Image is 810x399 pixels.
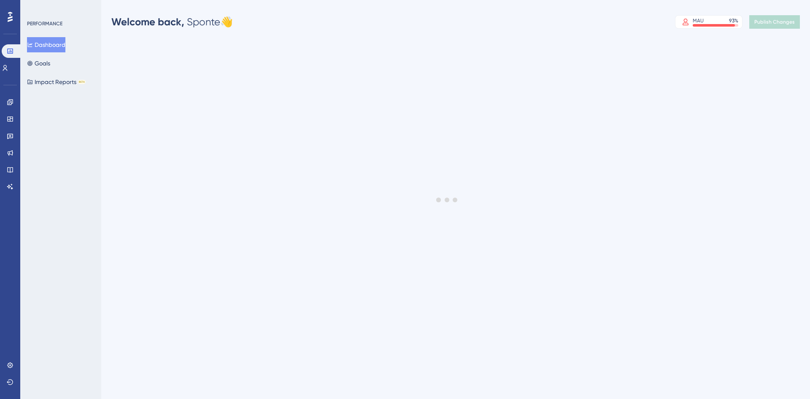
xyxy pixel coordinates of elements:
div: MAU [693,17,704,24]
button: Dashboard [27,37,65,52]
button: Goals [27,56,50,71]
span: Welcome back, [111,16,184,28]
span: Publish Changes [754,19,795,25]
div: BETA [78,80,86,84]
div: PERFORMANCE [27,20,62,27]
button: Publish Changes [749,15,800,29]
div: 93 % [729,17,738,24]
div: Sponte 👋 [111,15,233,29]
button: Impact ReportsBETA [27,74,86,90]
